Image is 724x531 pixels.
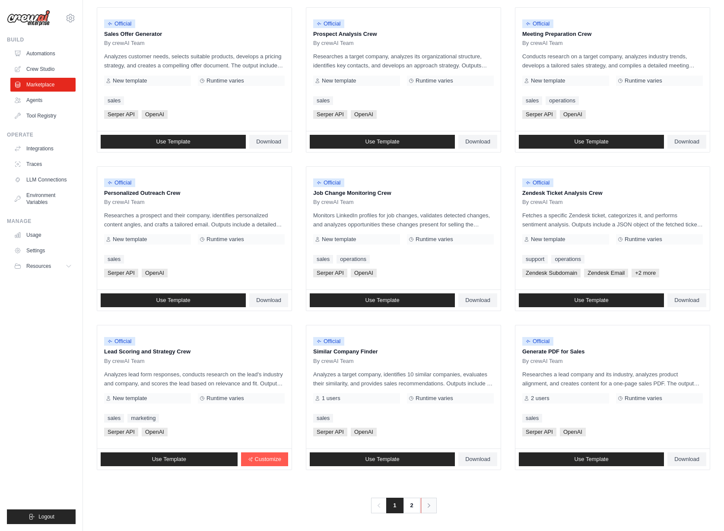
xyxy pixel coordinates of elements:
p: Researches a target company, analyzes its organizational structure, identifies key contacts, and ... [313,52,494,70]
a: Use Template [310,452,455,466]
p: Generate PDF for Sales [522,347,703,356]
p: Job Change Monitoring Crew [313,189,494,197]
a: sales [522,414,542,423]
span: By crewAI Team [313,199,354,206]
span: Zendesk Email [584,269,628,277]
p: Researches a lead company and its industry, analyzes product alignment, and creates content for a... [522,370,703,388]
span: OpenAI [351,428,377,436]
p: Analyzes customer needs, selects suitable products, develops a pricing strategy, and creates a co... [104,52,285,70]
a: Settings [10,244,76,258]
div: Operate [7,131,76,138]
a: Download [249,293,288,307]
p: Meeting Preparation Crew [522,30,703,38]
span: Serper API [522,110,556,119]
a: support [522,255,548,264]
span: Download [674,456,699,463]
a: Download [667,293,706,307]
p: Similar Company Finder [313,347,494,356]
a: LLM Connections [10,173,76,187]
span: Runtime varies [416,236,453,243]
span: Serper API [313,110,347,119]
span: Use Template [574,138,608,145]
p: Researches a prospect and their company, identifies personalized content angles, and crafts a tai... [104,211,285,229]
a: operations [546,96,579,105]
a: Use Template [101,135,246,149]
span: Official [104,178,135,187]
div: Manage [7,218,76,225]
span: 1 users [322,395,340,402]
span: By crewAI Team [522,199,563,206]
span: Official [313,178,344,187]
span: Runtime varies [206,395,244,402]
a: Traces [10,157,76,171]
a: sales [104,414,124,423]
span: Runtime varies [625,236,662,243]
span: Official [313,337,344,346]
a: Customize [241,452,288,466]
span: Use Template [365,297,399,304]
p: Lead Scoring and Strategy Crew [104,347,285,356]
span: Official [313,19,344,28]
a: Crew Studio [10,62,76,76]
span: Official [104,19,135,28]
span: New template [113,395,147,402]
a: Integrations [10,142,76,156]
span: Download [465,456,490,463]
span: By crewAI Team [104,199,145,206]
a: sales [313,96,333,105]
p: Sales Offer Generator [104,30,285,38]
span: Use Template [574,297,608,304]
span: New template [531,77,565,84]
a: Marketplace [10,78,76,92]
a: operations [551,255,584,264]
span: Runtime varies [206,236,244,243]
img: Logo [7,10,50,26]
a: sales [313,255,333,264]
span: Serper API [313,269,347,277]
a: operations [337,255,370,264]
span: By crewAI Team [313,40,354,47]
span: Official [522,19,553,28]
span: Serper API [313,428,347,436]
span: OpenAI [142,269,168,277]
span: By crewAI Team [522,358,563,365]
a: sales [522,96,542,105]
a: Tool Registry [10,109,76,123]
span: Runtime varies [416,395,453,402]
span: Official [522,337,553,346]
span: Use Template [574,456,608,463]
span: Download [465,297,490,304]
span: Zendesk Subdomain [522,269,581,277]
span: Runtime varies [206,77,244,84]
span: 1 [386,498,403,513]
p: Prospect Analysis Crew [313,30,494,38]
a: Use Template [310,135,455,149]
span: Serper API [104,269,138,277]
a: sales [104,255,124,264]
span: New template [322,77,356,84]
span: Serper API [522,428,556,436]
span: Official [104,337,135,346]
span: By crewAI Team [104,358,145,365]
span: Download [256,297,281,304]
span: Use Template [152,456,186,463]
span: +2 more [632,269,659,277]
span: 2 users [531,395,549,402]
a: Use Template [519,293,664,307]
nav: Pagination [371,498,435,513]
span: Use Template [365,456,399,463]
span: Runtime varies [625,395,662,402]
span: OpenAI [351,110,377,119]
span: New template [322,236,356,243]
span: Use Template [365,138,399,145]
span: OpenAI [560,428,586,436]
span: Serper API [104,428,138,436]
span: Logout [38,513,54,520]
span: By crewAI Team [104,40,145,47]
a: Download [458,293,497,307]
a: Usage [10,228,76,242]
p: Analyzes a target company, identifies 10 similar companies, evaluates their similarity, and provi... [313,370,494,388]
a: sales [104,96,124,105]
a: Automations [10,47,76,60]
a: Agents [10,93,76,107]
